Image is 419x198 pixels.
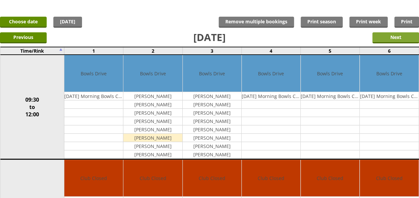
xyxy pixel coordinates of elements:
[183,160,241,197] td: Club Closed
[183,109,241,117] td: [PERSON_NAME]
[242,160,300,197] td: Club Closed
[301,47,360,55] td: 5
[64,55,123,92] td: Bowls Drive
[123,55,182,92] td: Bowls Drive
[123,150,182,159] td: [PERSON_NAME]
[64,47,123,55] td: 1
[0,47,64,55] td: Time/Rink
[372,32,419,43] input: Next
[53,17,82,28] a: [DATE]
[242,55,300,92] td: Bowls Drive
[123,47,182,55] td: 2
[183,150,241,159] td: [PERSON_NAME]
[360,47,419,55] td: 6
[123,117,182,125] td: [PERSON_NAME]
[123,109,182,117] td: [PERSON_NAME]
[183,142,241,150] td: [PERSON_NAME]
[183,55,241,92] td: Bowls Drive
[241,47,300,55] td: 4
[0,55,64,159] td: 09:30 to 12:00
[183,125,241,134] td: [PERSON_NAME]
[242,92,300,100] td: [DATE] Morning Bowls Club
[360,92,418,100] td: [DATE] Morning Bowls Club
[123,134,182,142] td: [PERSON_NAME]
[349,17,388,28] a: Print week
[123,100,182,109] td: [PERSON_NAME]
[123,92,182,100] td: [PERSON_NAME]
[183,134,241,142] td: [PERSON_NAME]
[219,17,294,28] input: Remove multiple bookings
[301,17,343,28] a: Print season
[64,92,123,100] td: [DATE] Morning Bowls Club
[360,55,418,92] td: Bowls Drive
[301,55,359,92] td: Bowls Drive
[183,117,241,125] td: [PERSON_NAME]
[301,160,359,197] td: Club Closed
[183,100,241,109] td: [PERSON_NAME]
[301,92,359,100] td: [DATE] Morning Bowls Club
[182,47,241,55] td: 3
[183,92,241,100] td: [PERSON_NAME]
[123,125,182,134] td: [PERSON_NAME]
[64,160,123,197] td: Club Closed
[123,142,182,150] td: [PERSON_NAME]
[394,17,419,28] a: Print
[360,160,418,197] td: Club Closed
[123,160,182,197] td: Club Closed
